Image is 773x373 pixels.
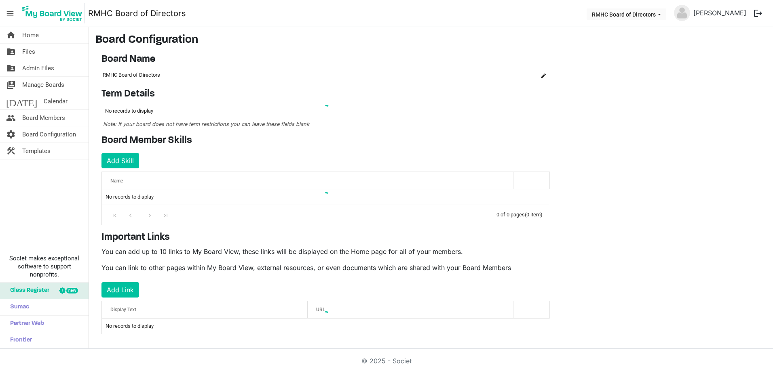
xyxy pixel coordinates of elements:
[103,121,309,127] span: Note: If your board does not have term restrictions you can leave these fields blank
[101,247,550,256] p: You can add up to 10 links to My Board View, these links will be displayed on the Home page for a...
[6,299,29,315] span: Sumac
[22,110,65,126] span: Board Members
[674,5,690,21] img: no-profile-picture.svg
[22,60,54,76] span: Admin Files
[95,34,767,47] h3: Board Configuration
[6,332,32,348] span: Frontier
[101,135,550,147] h4: Board Member Skills
[88,5,186,21] a: RMHC Board of Directors
[101,68,522,82] td: RMHC Board of Directors column header Name
[690,5,750,21] a: [PERSON_NAME]
[20,3,85,23] img: My Board View Logo
[22,27,39,43] span: Home
[750,5,767,22] button: logout
[6,283,49,299] span: Glass Register
[101,153,139,168] button: Add Skill
[6,110,16,126] span: people
[6,143,16,159] span: construction
[22,143,51,159] span: Templates
[6,27,16,43] span: home
[587,8,666,20] button: RMHC Board of Directors dropdownbutton
[361,357,412,365] a: © 2025 - Societ
[6,44,16,60] span: folder_shared
[2,6,18,21] span: menu
[6,77,16,93] span: switch_account
[522,68,550,82] td: is Command column column header
[6,93,37,109] span: [DATE]
[538,69,549,81] button: Edit
[101,263,550,272] p: You can link to other pages within My Board View, external resources, or even documents which are...
[101,282,139,298] button: Add Link
[101,88,550,100] h4: Term Details
[22,44,35,60] span: Files
[20,3,88,23] a: My Board View Logo
[101,54,550,65] h4: Board Name
[22,126,76,142] span: Board Configuration
[44,93,68,109] span: Calendar
[22,77,64,93] span: Manage Boards
[6,60,16,76] span: folder_shared
[6,316,44,332] span: Partner Web
[6,126,16,142] span: settings
[66,288,78,293] div: new
[4,254,85,279] span: Societ makes exceptional software to support nonprofits.
[101,232,550,243] h4: Important Links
